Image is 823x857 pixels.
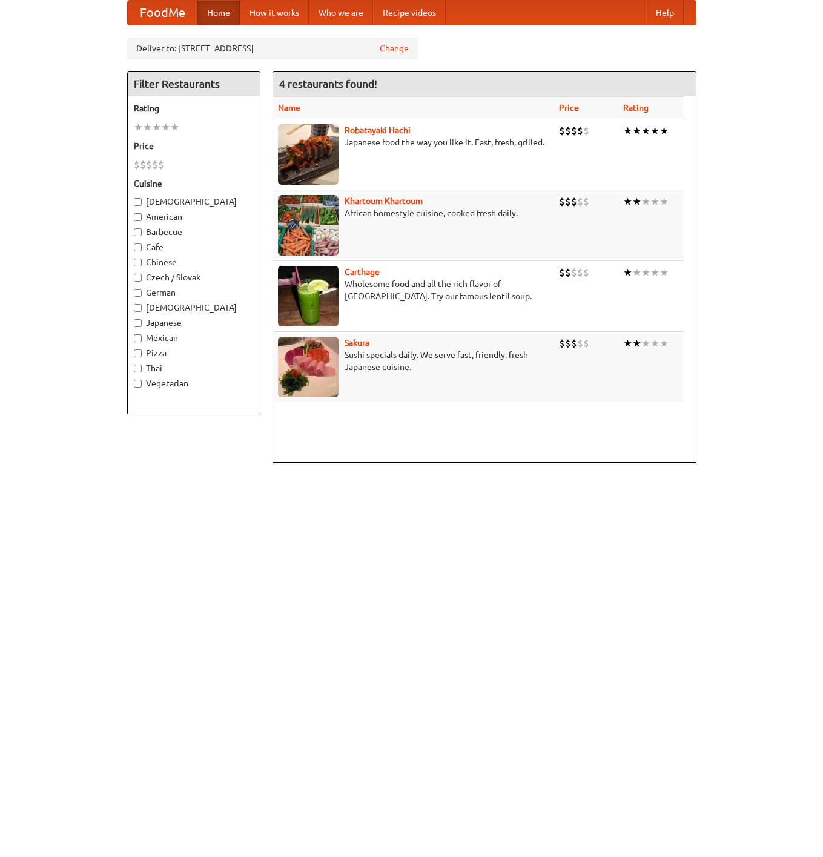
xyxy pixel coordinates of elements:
li: $ [559,266,565,279]
a: Who we are [309,1,373,25]
li: ★ [659,124,669,137]
a: How it works [240,1,309,25]
li: ★ [659,195,669,208]
input: Japanese [134,319,142,327]
li: ★ [632,195,641,208]
li: ★ [623,195,632,208]
li: $ [565,337,571,350]
li: $ [571,124,577,137]
a: Name [278,103,300,113]
li: $ [571,266,577,279]
li: $ [571,337,577,350]
li: ★ [632,266,641,279]
li: ★ [623,337,632,350]
li: ★ [650,266,659,279]
input: Cafe [134,243,142,251]
label: Czech / Slovak [134,271,254,283]
div: Deliver to: [STREET_ADDRESS] [127,38,418,59]
a: FoodMe [128,1,197,25]
li: $ [577,337,583,350]
li: ★ [659,337,669,350]
label: German [134,286,254,299]
li: $ [140,158,146,171]
li: ★ [659,266,669,279]
label: Mexican [134,332,254,344]
b: Sakura [345,338,369,348]
a: Price [559,103,579,113]
li: $ [565,266,571,279]
a: Help [646,1,684,25]
li: $ [565,195,571,208]
li: ★ [650,337,659,350]
a: Recipe videos [373,1,446,25]
li: $ [577,124,583,137]
li: ★ [650,124,659,137]
li: $ [559,337,565,350]
li: $ [559,124,565,137]
li: ★ [641,195,650,208]
img: robatayaki.jpg [278,124,339,185]
li: ★ [152,121,161,134]
a: Khartoum Khartoum [345,196,423,206]
li: $ [559,195,565,208]
h5: Cuisine [134,177,254,190]
input: German [134,289,142,297]
a: Change [380,42,409,55]
input: [DEMOGRAPHIC_DATA] [134,198,142,206]
li: ★ [641,266,650,279]
img: sakura.jpg [278,337,339,397]
li: $ [577,195,583,208]
input: Chinese [134,259,142,266]
label: [DEMOGRAPHIC_DATA] [134,302,254,314]
h4: Filter Restaurants [128,72,260,96]
img: khartoum.jpg [278,195,339,256]
li: ★ [650,195,659,208]
input: American [134,213,142,221]
li: $ [583,337,589,350]
img: carthage.jpg [278,266,339,326]
input: Pizza [134,349,142,357]
li: ★ [170,121,179,134]
ng-pluralize: 4 restaurants found! [279,78,377,90]
li: ★ [623,266,632,279]
li: ★ [623,124,632,137]
a: Robatayaki Hachi [345,125,411,135]
input: Vegetarian [134,380,142,388]
p: Japanese food the way you like it. Fast, fresh, grilled. [278,136,549,148]
label: American [134,211,254,223]
li: ★ [161,121,170,134]
label: Chinese [134,256,254,268]
h5: Rating [134,102,254,114]
p: Sushi specials daily. We serve fast, friendly, fresh Japanese cuisine. [278,349,549,373]
a: Home [197,1,240,25]
li: ★ [632,337,641,350]
li: $ [152,158,158,171]
p: Wholesome food and all the rich flavor of [GEOGRAPHIC_DATA]. Try our famous lentil soup. [278,278,549,302]
input: Barbecue [134,228,142,236]
h5: Price [134,140,254,152]
li: ★ [641,337,650,350]
input: [DEMOGRAPHIC_DATA] [134,304,142,312]
li: $ [571,195,577,208]
label: Barbecue [134,226,254,238]
a: Carthage [345,267,380,277]
label: Vegetarian [134,377,254,389]
li: $ [146,158,152,171]
li: $ [158,158,164,171]
input: Thai [134,365,142,372]
label: [DEMOGRAPHIC_DATA] [134,196,254,208]
input: Mexican [134,334,142,342]
li: $ [134,158,140,171]
li: $ [577,266,583,279]
li: ★ [143,121,152,134]
a: Rating [623,103,649,113]
label: Japanese [134,317,254,329]
li: ★ [641,124,650,137]
label: Pizza [134,347,254,359]
p: African homestyle cuisine, cooked fresh daily. [278,207,549,219]
input: Czech / Slovak [134,274,142,282]
label: Thai [134,362,254,374]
